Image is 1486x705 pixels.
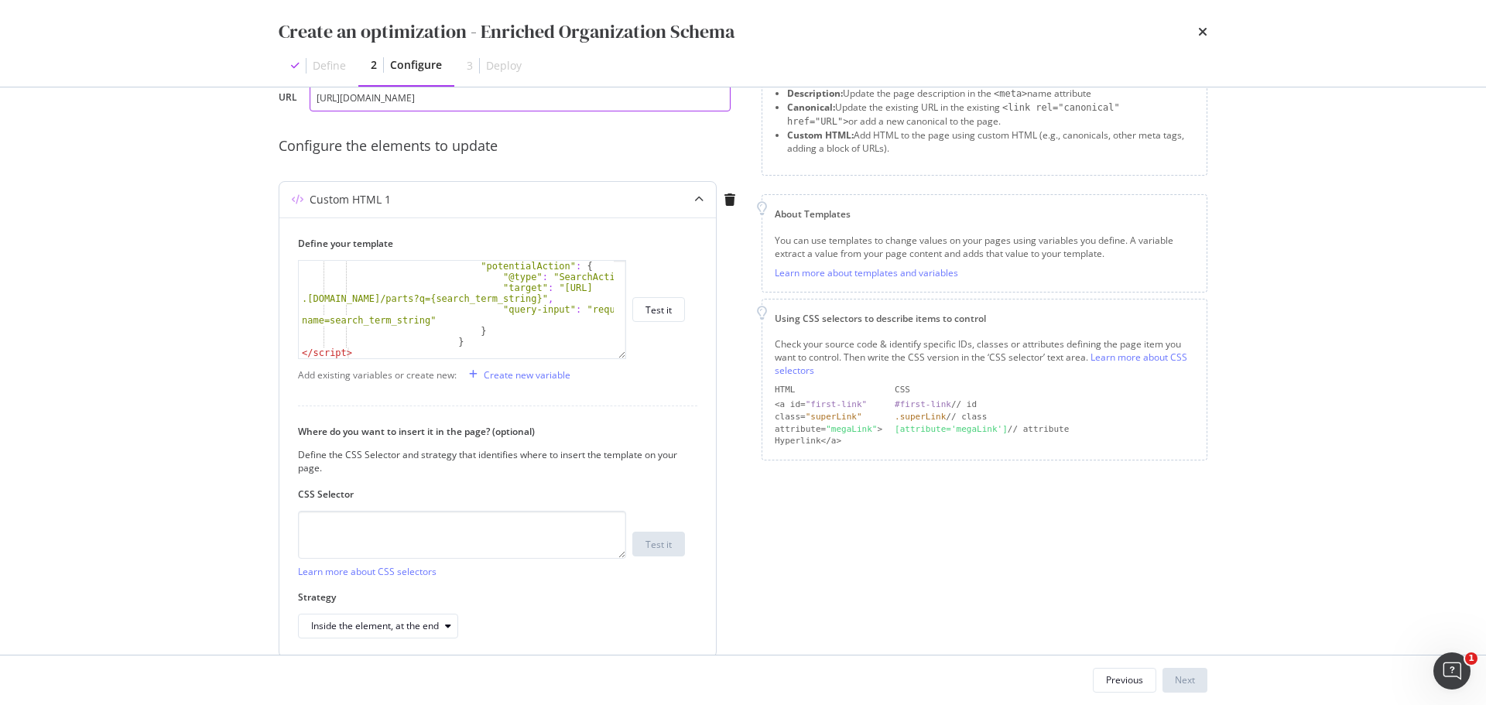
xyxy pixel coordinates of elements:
[787,87,1194,101] li: Update the page description in the name attribute
[775,234,1194,260] div: You can use templates to change values on your pages using variables you define. A variable extra...
[994,88,1027,99] span: <meta>
[1175,673,1195,686] div: Next
[298,590,685,604] label: Strategy
[775,312,1194,325] div: Using CSS selectors to describe items to control
[1198,19,1207,45] div: times
[775,435,882,447] div: Hyperlink</a>
[298,425,685,438] label: Where do you want to insert it in the page? (optional)
[787,101,835,114] strong: Canonical:
[486,58,522,74] div: Deploy
[311,621,439,631] div: Inside the element, at the end
[775,411,882,423] div: class=
[313,58,346,74] div: Define
[895,399,951,409] div: #first-link
[826,424,877,434] div: "megaLink"
[895,384,1194,396] div: CSS
[775,399,882,411] div: <a id=
[775,207,1194,221] div: About Templates
[806,399,867,409] div: "first-link"
[298,368,457,382] div: Add existing variables or create new:
[298,448,685,474] div: Define the CSS Selector and strategy that identifies where to insert the template on your page.
[806,412,862,422] div: "superLink"
[279,136,743,156] div: Configure the elements to update
[775,337,1194,377] div: Check your source code & identify specific IDs, classes or attributes defining the page item you ...
[775,351,1187,377] a: Learn more about CSS selectors
[1162,668,1207,693] button: Next
[895,399,1194,411] div: // id
[1093,668,1156,693] button: Previous
[787,101,1194,128] li: Update the existing URL in the existing or add a new canonical to the page.
[787,128,1194,155] li: Add HTML to the page using custom HTML (e.g., canonicals, other meta tags, adding a block of URLs).
[775,266,958,279] a: Learn more about templates and variables
[467,58,473,74] div: 3
[279,19,734,45] div: Create an optimization - Enriched Organization Schema
[310,84,731,111] input: https://www.example.com
[371,57,377,73] div: 2
[298,614,458,638] button: Inside the element, at the end
[895,412,946,422] div: .superLink
[775,423,882,436] div: attribute= >
[895,424,1008,434] div: [attribute='megaLink']
[787,102,1120,127] span: <link rel="canonical" href="URL">
[279,91,297,108] label: URL
[645,538,672,551] div: Test it
[1465,652,1477,665] span: 1
[895,411,1194,423] div: // class
[390,57,442,73] div: Configure
[632,297,685,322] button: Test it
[1106,673,1143,686] div: Previous
[298,488,685,501] label: CSS Selector
[775,384,882,396] div: HTML
[298,565,437,578] a: Learn more about CSS selectors
[1433,652,1471,690] iframe: Intercom live chat
[787,87,843,100] strong: Description:
[484,368,570,382] div: Create new variable
[298,237,685,250] label: Define your template
[787,128,854,142] strong: Custom HTML:
[310,192,391,207] div: Custom HTML 1
[645,303,672,317] div: Test it
[895,423,1194,436] div: // attribute
[632,532,685,556] button: Test it
[463,362,570,387] button: Create new variable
